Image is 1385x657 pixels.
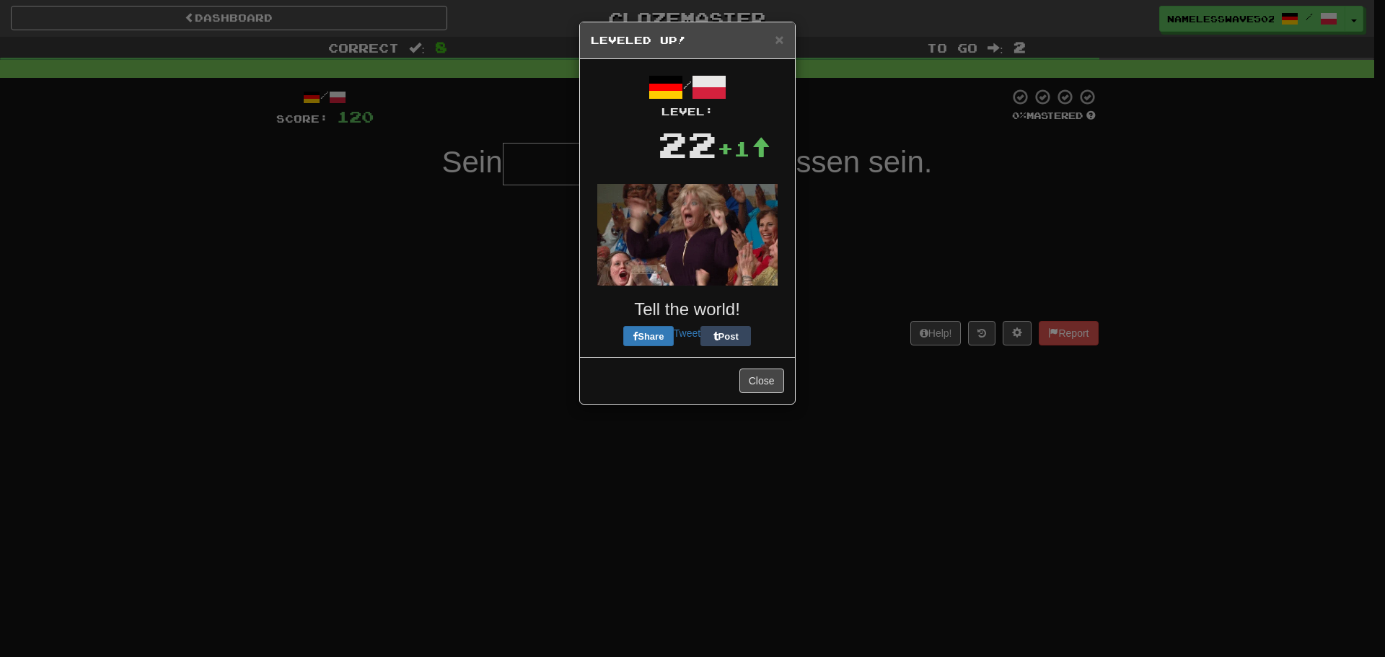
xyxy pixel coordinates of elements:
div: / [591,70,784,119]
h5: Leveled Up! [591,33,784,48]
button: Close [775,32,783,47]
a: Tweet [674,327,700,339]
div: Level: [591,105,784,119]
span: × [775,31,783,48]
img: happy-lady-c767e5519d6a7a6d241e17537db74d2b6302dbbc2957d4f543dfdf5f6f88f9b5.gif [597,184,778,286]
button: Close [739,369,784,393]
button: Post [700,326,751,346]
button: Share [623,326,674,346]
div: 22 [658,119,717,169]
h3: Tell the world! [591,300,784,319]
div: +1 [717,134,770,163]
